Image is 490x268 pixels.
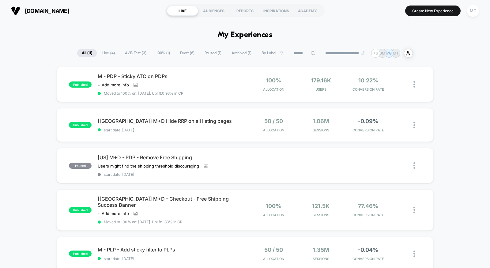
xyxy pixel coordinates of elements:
span: [[GEOGRAPHIC_DATA]] M+D Hide RRP on all listing pages [98,118,245,124]
span: 100% [266,203,281,209]
img: close [413,81,415,88]
span: -0.04% [358,247,378,253]
span: Users [299,87,343,92]
span: All ( 11 ) [77,49,97,57]
p: BM [379,51,385,55]
button: MG [465,5,481,17]
span: start date: [DATE] [98,172,245,177]
span: published [69,81,92,88]
p: MT [393,51,399,55]
img: close [413,251,415,257]
span: Paused ( 1 ) [200,49,226,57]
span: CONVERSION RATE [346,128,390,132]
span: published [69,207,92,213]
div: + 6 [371,49,380,58]
span: start date: [DATE] [98,256,245,261]
span: Moved to 100% on: [DATE] . Uplift: 1.83% in CR [104,220,183,224]
div: REPORTS [229,6,261,16]
span: Live ( 4 ) [98,49,119,57]
span: 77.46% [358,203,378,209]
span: A/B Test ( 3 ) [120,49,151,57]
span: M - PLP - Add sticky filter to PLPs [98,247,245,253]
span: By Label [262,51,276,55]
span: published [69,122,92,128]
span: [[GEOGRAPHIC_DATA]] M+D - Checkout - Free Shipping Success Banner [98,196,245,208]
span: Archived ( 1 ) [227,49,256,57]
span: 1.06M [313,118,329,124]
span: -0.09% [358,118,378,124]
button: [DOMAIN_NAME] [9,6,71,16]
span: Allocation [263,87,284,92]
span: 50 / 50 [264,247,283,253]
div: INSPIRATIONS [261,6,292,16]
span: Sessions [299,128,343,132]
span: [US] M+D - PDP - Remove Free Shipping [98,154,245,160]
img: close [413,162,415,169]
div: LIVE [167,6,198,16]
span: + Add more info [98,82,129,87]
span: 1.35M [313,247,329,253]
span: Moved to 100% on: [DATE] . Uplift: 0.93% in CR [104,91,183,96]
span: 121.5k [312,203,330,209]
span: Sessions [299,213,343,217]
span: published [69,251,92,257]
h1: My Experiences [218,31,273,40]
span: start date: [DATE] [98,128,245,132]
div: ACADEMY [292,6,323,16]
div: MG [467,5,479,17]
span: 10.22% [358,77,378,84]
span: Users might find the shipping threshold discouraging [98,164,199,168]
span: CONVERSION RATE [346,87,390,92]
span: Allocation [263,213,284,217]
button: Create New Experience [405,6,461,16]
img: close [413,122,415,128]
span: 100% ( 1 ) [152,49,175,57]
span: + Add more info [98,211,129,216]
span: [DOMAIN_NAME] [25,8,69,14]
span: M - PDP - Sticky ATC on PDPs [98,73,245,79]
span: Sessions [299,257,343,261]
img: close [413,207,415,213]
div: AUDIENCES [198,6,229,16]
img: end [361,51,365,55]
span: Allocation [263,257,284,261]
span: Allocation [263,128,284,132]
span: 50 / 50 [264,118,283,124]
span: paused [69,163,92,169]
p: VG [386,51,392,55]
span: 100% [266,77,281,84]
img: Visually logo [11,6,20,15]
span: CONVERSION RATE [346,213,390,217]
span: Draft ( 6 ) [175,49,199,57]
span: 179.16k [311,77,331,84]
span: CONVERSION RATE [346,257,390,261]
